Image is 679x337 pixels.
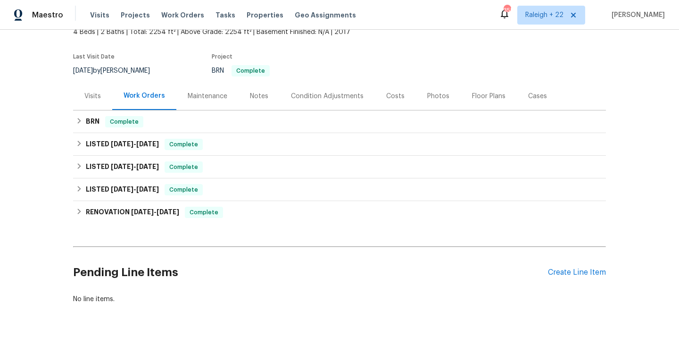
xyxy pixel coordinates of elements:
[111,141,159,147] span: -
[111,186,159,193] span: -
[121,10,150,20] span: Projects
[73,178,606,201] div: LISTED [DATE]-[DATE]Complete
[111,141,133,147] span: [DATE]
[136,141,159,147] span: [DATE]
[504,6,510,15] div: 358
[232,68,269,74] span: Complete
[86,184,159,195] h6: LISTED
[548,268,606,277] div: Create Line Item
[73,156,606,178] div: LISTED [DATE]-[DATE]Complete
[131,209,179,215] span: -
[73,65,161,76] div: by [PERSON_NAME]
[86,207,179,218] h6: RENOVATION
[291,92,364,101] div: Condition Adjustments
[32,10,63,20] span: Maestro
[186,208,222,217] span: Complete
[90,10,109,20] span: Visits
[73,201,606,224] div: RENOVATION [DATE]-[DATE]Complete
[472,92,505,101] div: Floor Plans
[212,67,270,74] span: BRN
[106,117,142,126] span: Complete
[295,10,356,20] span: Geo Assignments
[73,295,606,304] div: No line items.
[84,92,101,101] div: Visits
[73,54,115,59] span: Last Visit Date
[166,140,202,149] span: Complete
[386,92,405,101] div: Costs
[73,110,606,133] div: BRN Complete
[166,162,202,172] span: Complete
[528,92,547,101] div: Cases
[247,10,283,20] span: Properties
[111,163,133,170] span: [DATE]
[427,92,449,101] div: Photos
[86,161,159,173] h6: LISTED
[525,10,563,20] span: Raleigh + 22
[124,91,165,101] div: Work Orders
[157,209,179,215] span: [DATE]
[161,10,204,20] span: Work Orders
[215,12,235,18] span: Tasks
[212,54,232,59] span: Project
[86,139,159,150] h6: LISTED
[166,185,202,194] span: Complete
[608,10,665,20] span: [PERSON_NAME]
[131,209,154,215] span: [DATE]
[73,251,548,295] h2: Pending Line Items
[73,133,606,156] div: LISTED [DATE]-[DATE]Complete
[111,186,133,193] span: [DATE]
[136,186,159,193] span: [DATE]
[188,92,227,101] div: Maintenance
[73,67,93,74] span: [DATE]
[73,27,415,37] span: 4 Beds | 2 Baths | Total: 2254 ft² | Above Grade: 2254 ft² | Basement Finished: N/A | 2017
[136,163,159,170] span: [DATE]
[111,163,159,170] span: -
[86,116,99,127] h6: BRN
[250,92,268,101] div: Notes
